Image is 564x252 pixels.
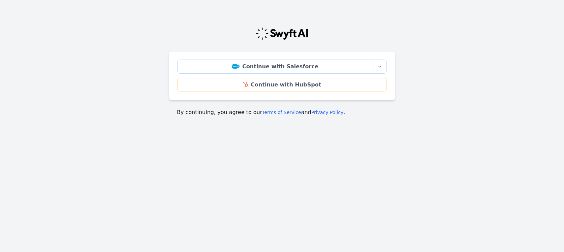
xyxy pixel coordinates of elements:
[311,110,343,115] a: Privacy Policy
[177,60,373,74] a: Continue with Salesforce
[243,82,248,87] img: HubSpot
[177,108,387,116] p: By continuing, you agree to our and .
[255,27,309,40] img: Swyft Logo
[262,110,301,115] a: Terms of Service
[177,78,387,92] a: Continue with HubSpot
[232,64,240,69] img: Salesforce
